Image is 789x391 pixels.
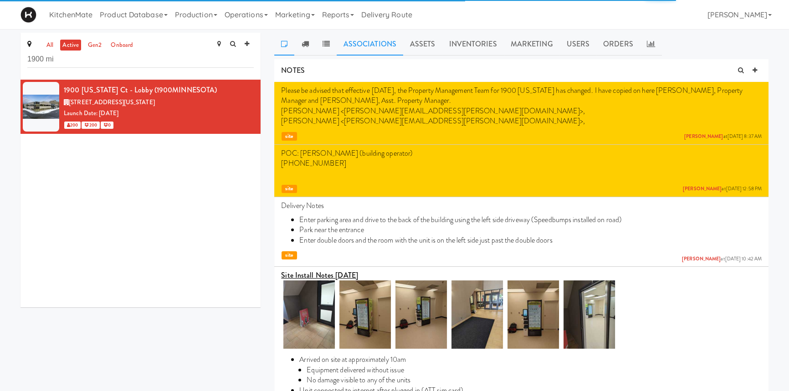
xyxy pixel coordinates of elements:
div: 1900 [US_STATE] Ct - Lobby (1900MINNESOTA) [64,83,254,97]
span: at [DATE] 8:37 AM [684,133,762,140]
u: Site Install Notes [DATE] [281,270,358,280]
p: POC: [PERSON_NAME] (building operator) [281,148,762,158]
a: Orders [596,33,640,56]
span: site [282,132,297,141]
span: site [282,251,297,260]
a: Associations [337,33,403,56]
span: 200 [82,122,99,129]
li: Enter double doors and the room with the unit is on the left side just past the double doors [299,235,762,245]
a: onboard [108,40,135,51]
a: [PERSON_NAME] [682,255,721,262]
li: No damage visible to any of the units [307,375,762,385]
img: Micromart [20,7,36,23]
span: 200 [64,122,81,129]
span: NOTES [281,65,305,76]
img: qjlrbeoi4fpjrgt9y3wz.jpg [507,280,559,349]
img: nyzjm1ozjuxegbnjuyeq.jpg [564,280,615,349]
span: at [DATE] 12:58 PM [683,186,762,193]
span: 0 [101,122,113,129]
img: iiorc7jl8btkfc2ai4wi.jpg [339,280,391,349]
li: Arrived on site at approximately 10am [299,355,762,365]
p: [PERSON_NAME] <[PERSON_NAME][EMAIL_ADDRESS][PERSON_NAME][DOMAIN_NAME]>, [281,116,762,126]
p: Delivery Notes [281,201,762,211]
span: site [282,185,297,193]
a: gen2 [86,40,104,51]
a: Marketing [504,33,560,56]
div: Launch Date: [DATE] [64,108,254,119]
a: all [44,40,56,51]
li: 1900 [US_STATE] Ct - Lobby (1900MINNESOTA)[STREET_ADDRESS][US_STATE]Launch Date: [DATE] 200 200 0 [20,80,261,134]
p: [PHONE_NUMBER] [281,158,762,168]
a: Assets [403,33,442,56]
li: Equipment delivered without issue [307,365,762,375]
p: [PERSON_NAME] <[PERSON_NAME][EMAIL_ADDRESS][PERSON_NAME][DOMAIN_NAME]>, [281,106,762,116]
a: Inventories [442,33,503,56]
a: Users [559,33,596,56]
a: [PERSON_NAME] [683,185,722,192]
img: quehtbqooqonfmqeqfwy.jpg [395,280,447,349]
li: Park near the entrance [299,225,762,235]
span: [STREET_ADDRESS][US_STATE] [69,98,155,107]
li: Enter parking area and drive to the back of the building using the left side driveway (Speedbumps... [299,215,762,225]
input: Search site [27,51,254,68]
img: iwizswhkatxxorxtpwjv.jpg [451,280,503,349]
a: active [60,40,81,51]
span: Please be advised that effective [DATE], the Property Management Team for 1900 [US_STATE] has cha... [281,85,743,106]
a: [PERSON_NAME] [684,133,723,140]
img: wh4vu6wl19tpoaps2rad.jpg [283,280,335,349]
span: at [DATE] 10:42 AM [682,256,762,263]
